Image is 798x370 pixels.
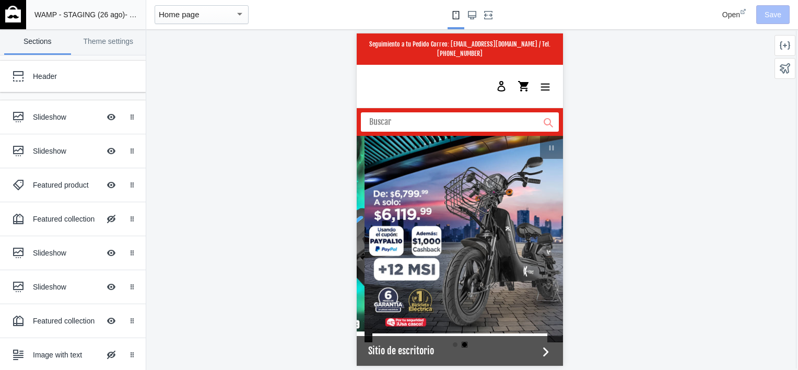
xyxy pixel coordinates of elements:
[100,241,123,264] button: Hide
[75,29,142,55] a: Theme settings
[186,79,197,98] a: submit search
[5,6,21,22] img: main-logo_60x60_white.png
[11,310,181,325] span: Sitio de escritorio
[100,174,123,196] button: Hide
[722,10,740,19] span: Open
[33,71,123,82] div: Header
[33,180,100,190] div: Featured product
[100,140,123,163] button: Hide
[100,106,123,129] button: Hide
[100,207,123,230] button: Hide
[33,350,100,360] div: Image with text
[33,316,100,326] div: Featured collection
[100,343,123,366] button: Hide
[11,34,48,71] a: image
[4,29,71,55] a: Sections
[100,275,123,298] button: Hide
[159,10,199,19] mat-select-trigger: Home page
[33,214,100,224] div: Featured collection
[100,309,123,332] button: Hide
[33,112,100,122] div: Slideshow
[4,79,202,98] input: Buscar
[33,282,100,292] div: Slideshow
[33,248,100,258] div: Slideshow
[33,146,100,156] div: Slideshow
[125,10,179,19] span: - by Shop Sheriff
[178,42,199,63] button: Menú
[34,10,125,19] span: WAMP - STAGING (26 ago)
